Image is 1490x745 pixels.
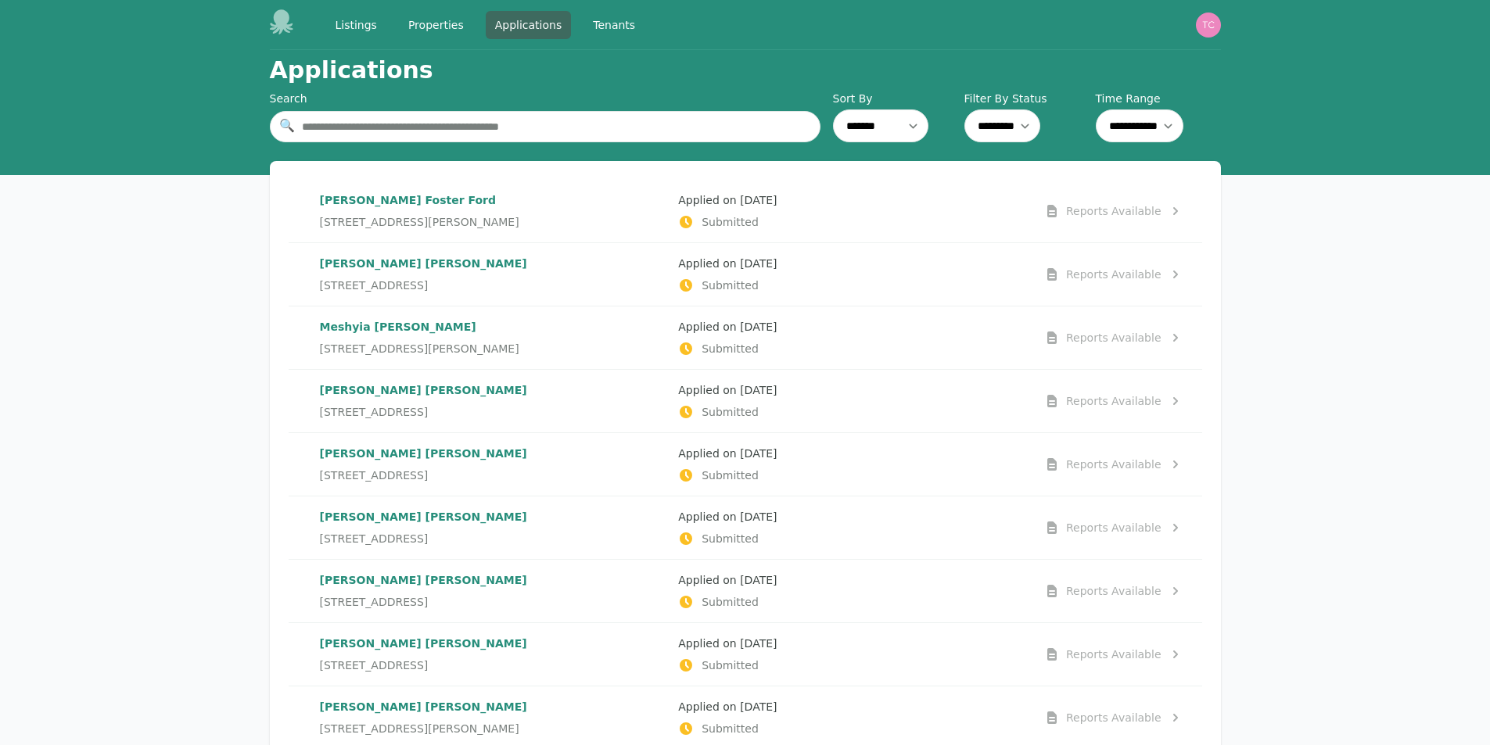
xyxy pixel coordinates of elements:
[833,91,958,106] label: Sort By
[740,194,777,206] time: [DATE]
[270,91,820,106] div: Search
[678,256,1025,271] p: Applied on
[320,341,519,356] span: [STREET_ADDRESS][PERSON_NAME]
[326,11,386,39] a: Listings
[678,657,1025,673] p: Submitted
[320,192,666,208] p: [PERSON_NAME] Foster Ford
[1066,267,1161,282] div: Reports Available
[320,531,429,546] span: [STREET_ADDRESS]
[678,636,1025,651] p: Applied on
[1066,647,1161,662] div: Reports Available
[289,433,1202,496] a: [PERSON_NAME] [PERSON_NAME][STREET_ADDRESS]Applied on [DATE]SubmittedReports Available
[740,257,777,270] time: [DATE]
[740,574,777,586] time: [DATE]
[270,56,433,84] h1: Applications
[320,467,429,483] span: [STREET_ADDRESS]
[320,657,429,673] span: [STREET_ADDRESS]
[320,446,666,461] p: [PERSON_NAME] [PERSON_NAME]
[320,594,429,610] span: [STREET_ADDRESS]
[320,256,666,271] p: [PERSON_NAME] [PERSON_NAME]
[1066,583,1161,599] div: Reports Available
[1066,520,1161,535] div: Reports Available
[678,192,1025,208] p: Applied on
[486,11,572,39] a: Applications
[320,721,519,736] span: [STREET_ADDRESS][PERSON_NAME]
[740,510,777,523] time: [DATE]
[740,637,777,650] time: [DATE]
[289,306,1202,369] a: Meshyia [PERSON_NAME][STREET_ADDRESS][PERSON_NAME]Applied on [DATE]SubmittedReports Available
[289,243,1202,306] a: [PERSON_NAME] [PERSON_NAME][STREET_ADDRESS]Applied on [DATE]SubmittedReports Available
[1066,393,1161,409] div: Reports Available
[678,572,1025,588] p: Applied on
[678,721,1025,736] p: Submitted
[678,404,1025,420] p: Submitted
[289,496,1202,559] a: [PERSON_NAME] [PERSON_NAME][STREET_ADDRESS]Applied on [DATE]SubmittedReports Available
[678,341,1025,356] p: Submitted
[678,509,1025,525] p: Applied on
[399,11,473,39] a: Properties
[1096,91,1221,106] label: Time Range
[320,699,666,715] p: [PERSON_NAME] [PERSON_NAME]
[320,404,429,420] span: [STREET_ADDRESS]
[289,623,1202,686] a: [PERSON_NAME] [PERSON_NAME][STREET_ADDRESS]Applied on [DATE]SubmittedReports Available
[320,382,666,398] p: [PERSON_NAME] [PERSON_NAME]
[1066,710,1161,725] div: Reports Available
[678,319,1025,335] p: Applied on
[678,278,1025,293] p: Submitted
[678,214,1025,230] p: Submitted
[583,11,644,39] a: Tenants
[740,321,777,333] time: [DATE]
[1066,330,1161,346] div: Reports Available
[740,384,777,396] time: [DATE]
[320,319,666,335] p: Meshyia [PERSON_NAME]
[964,91,1090,106] label: Filter By Status
[740,447,777,460] time: [DATE]
[320,214,519,230] span: [STREET_ADDRESS][PERSON_NAME]
[678,382,1025,398] p: Applied on
[1066,457,1161,472] div: Reports Available
[678,531,1025,546] p: Submitted
[289,180,1202,242] a: [PERSON_NAME] Foster Ford[STREET_ADDRESS][PERSON_NAME]Applied on [DATE]SubmittedReports Available
[289,560,1202,622] a: [PERSON_NAME] [PERSON_NAME][STREET_ADDRESS]Applied on [DATE]SubmittedReports Available
[320,278,429,293] span: [STREET_ADDRESS]
[678,467,1025,483] p: Submitted
[1066,203,1161,219] div: Reports Available
[320,572,666,588] p: [PERSON_NAME] [PERSON_NAME]
[289,370,1202,432] a: [PERSON_NAME] [PERSON_NAME][STREET_ADDRESS]Applied on [DATE]SubmittedReports Available
[320,509,666,525] p: [PERSON_NAME] [PERSON_NAME]
[678,446,1025,461] p: Applied on
[320,636,666,651] p: [PERSON_NAME] [PERSON_NAME]
[678,699,1025,715] p: Applied on
[740,700,777,713] time: [DATE]
[678,594,1025,610] p: Submitted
